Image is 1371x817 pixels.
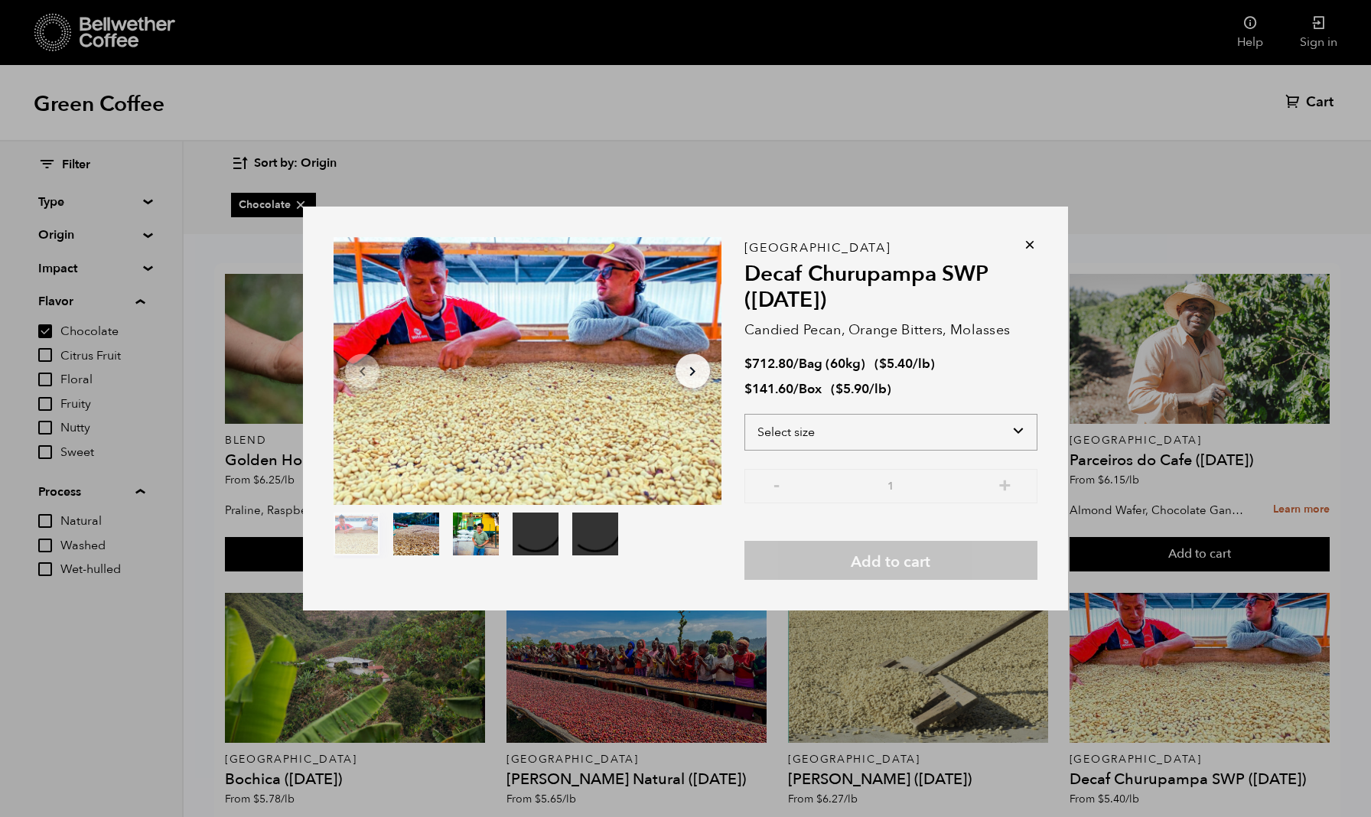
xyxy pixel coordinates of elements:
span: Box [799,380,822,398]
span: /lb [913,355,930,373]
span: / [793,355,799,373]
bdi: 141.60 [744,380,793,398]
button: - [767,477,786,492]
bdi: 712.80 [744,355,793,373]
span: /lb [869,380,887,398]
video: Your browser does not support the video tag. [572,513,618,555]
span: $ [835,380,843,398]
bdi: 5.90 [835,380,869,398]
button: + [995,477,1014,492]
button: Add to cart [744,541,1037,580]
video: Your browser does not support the video tag. [513,513,558,555]
span: $ [879,355,887,373]
p: Candied Pecan, Orange Bitters, Molasses [744,320,1037,340]
bdi: 5.40 [879,355,913,373]
span: $ [744,355,752,373]
span: $ [744,380,752,398]
span: ( ) [831,380,891,398]
span: Bag (60kg) [799,355,865,373]
span: / [793,380,799,398]
h2: Decaf Churupampa SWP ([DATE]) [744,262,1037,313]
span: ( ) [874,355,935,373]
